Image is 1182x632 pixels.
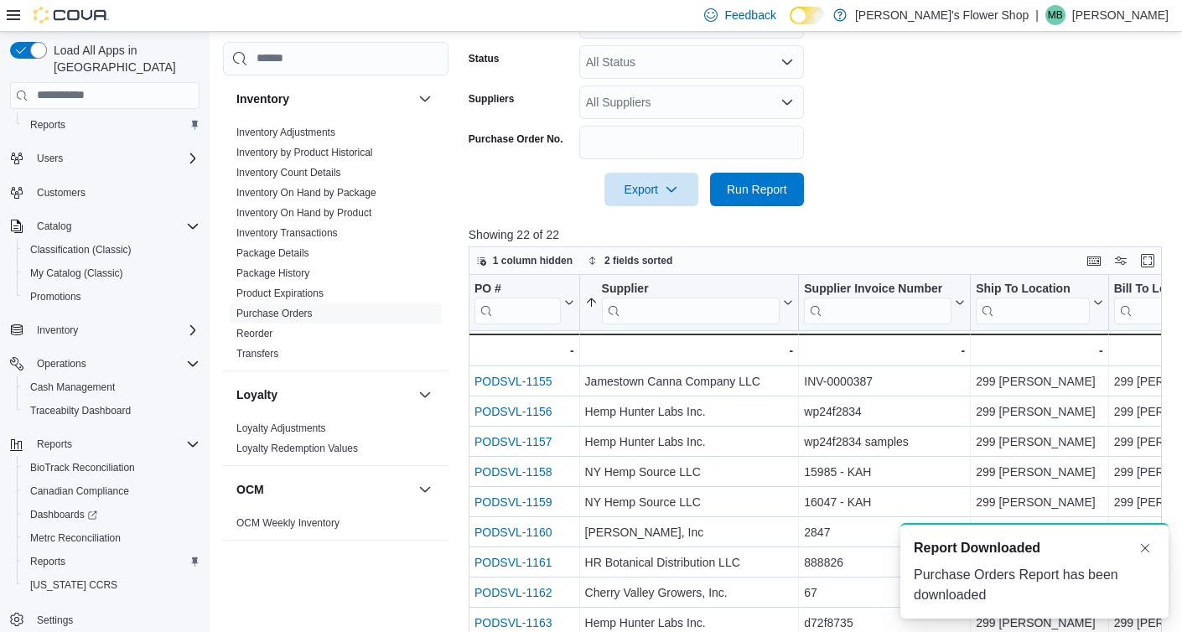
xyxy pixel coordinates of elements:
[493,254,573,267] span: 1 column hidden
[584,583,793,603] div: Cherry Valley Growers, Inc.
[780,55,794,69] button: Open list of options
[30,320,85,340] button: Inventory
[584,401,793,422] div: Hemp Hunter Labs Inc.
[37,186,86,199] span: Customers
[236,91,289,107] h3: Inventory
[804,552,965,572] div: 888826
[3,147,206,170] button: Users
[584,522,793,542] div: [PERSON_NAME], Inc
[976,432,1103,452] div: 299 [PERSON_NAME]
[23,240,138,260] a: Classification (Classic)
[23,401,137,421] a: Traceabilty Dashboard
[236,481,264,498] h3: OCM
[3,215,206,238] button: Catalog
[604,173,698,206] button: Export
[23,240,200,260] span: Classification (Classic)
[236,186,376,199] span: Inventory On Hand by Package
[790,7,825,24] input: Dark Mode
[474,405,552,418] a: PODSVL-1156
[30,555,65,568] span: Reports
[236,206,371,220] span: Inventory On Hand by Product
[236,126,335,139] span: Inventory Adjustments
[30,148,200,168] span: Users
[236,516,340,530] span: OCM Weekly Inventory
[976,281,1103,324] button: Ship To Location
[37,152,63,165] span: Users
[474,556,552,569] a: PODSVL-1161
[474,495,552,509] a: PODSVL-1159
[474,281,574,324] button: PO #
[710,173,804,206] button: Run Report
[23,115,200,135] span: Reports
[23,287,200,307] span: Promotions
[3,319,206,342] button: Inventory
[34,7,109,23] img: Cova
[804,522,965,542] div: 2847
[30,434,200,454] span: Reports
[236,308,313,319] a: Purchase Orders
[976,340,1103,360] div: -
[976,401,1103,422] div: 299 [PERSON_NAME]
[584,340,793,360] div: -
[30,243,132,256] span: Classification (Classic)
[236,166,341,179] span: Inventory Count Details
[30,290,81,303] span: Promotions
[3,352,206,376] button: Operations
[30,182,200,203] span: Customers
[1045,5,1065,25] div: Misha Buch
[23,458,142,478] a: BioTrack Reconciliation
[236,307,313,320] span: Purchase Orders
[17,573,206,597] button: [US_STATE] CCRS
[23,263,200,283] span: My Catalog (Classic)
[17,262,206,285] button: My Catalog (Classic)
[30,148,70,168] button: Users
[1035,5,1039,25] p: |
[1084,251,1104,271] button: Keyboard shortcuts
[584,281,793,324] button: Supplier
[23,528,200,548] span: Metrc Reconciliation
[474,340,574,360] div: -
[236,207,371,219] a: Inventory On Hand by Product
[30,118,65,132] span: Reports
[236,187,376,199] a: Inventory On Hand by Package
[17,399,206,422] button: Traceabilty Dashboard
[914,538,1155,558] div: Notification
[804,371,965,391] div: INV-0000387
[469,226,1169,243] p: Showing 22 of 22
[804,462,965,482] div: 15985 - KAH
[804,583,965,603] div: 67
[727,181,787,198] span: Run Report
[236,327,272,340] span: Reorder
[23,575,124,595] a: [US_STATE] CCRS
[236,227,338,239] a: Inventory Transactions
[976,492,1103,512] div: 299 [PERSON_NAME]
[469,132,563,146] label: Purchase Order No.
[236,422,326,434] a: Loyalty Adjustments
[236,443,358,454] a: Loyalty Redemption Values
[30,354,200,374] span: Operations
[30,216,200,236] span: Catalog
[1138,251,1158,271] button: Enter fullscreen
[804,281,951,297] div: Supplier Invoice Number
[3,180,206,205] button: Customers
[23,115,72,135] a: Reports
[236,386,412,403] button: Loyalty
[223,122,448,370] div: Inventory
[236,386,277,403] h3: Loyalty
[37,438,72,451] span: Reports
[236,267,309,280] span: Package History
[47,42,200,75] span: Load All Apps in [GEOGRAPHIC_DATA]
[236,247,309,259] a: Package Details
[804,492,965,512] div: 16047 - KAH
[30,183,92,203] a: Customers
[30,531,121,545] span: Metrc Reconciliation
[1048,5,1063,25] span: MB
[584,432,793,452] div: Hemp Hunter Labs Inc.
[23,458,200,478] span: BioTrack Reconciliation
[17,550,206,573] button: Reports
[23,505,104,525] a: Dashboards
[236,167,341,179] a: Inventory Count Details
[469,251,579,271] button: 1 column hidden
[236,442,358,455] span: Loyalty Redemption Values
[584,552,793,572] div: HR Botanical Distribution LLC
